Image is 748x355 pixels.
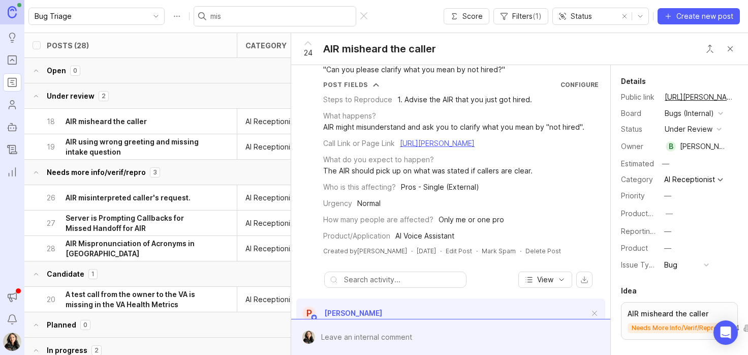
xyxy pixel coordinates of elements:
div: Only me or one pro [439,214,504,225]
p: 28 [46,244,55,254]
label: Priority [621,191,645,200]
p: AI Receptionist [245,142,296,152]
button: 26AIR misinterpreted caller's request. [46,185,208,210]
div: Bug [664,259,677,271]
a: [URL][PERSON_NAME] [400,139,475,147]
p: 2 [102,92,106,100]
button: Notifications [3,310,21,329]
p: 27 [46,218,55,228]
div: — [664,190,671,201]
img: Ysabelle Eugenio [3,333,21,351]
button: Announcements [3,288,21,306]
button: 19AIR using wrong greeting and missing intake question [46,134,208,159]
a: P[PERSON_NAME] [296,307,382,320]
div: Status [621,124,657,135]
span: Filters [512,11,542,21]
div: AI Receptionist [664,176,715,183]
div: B [666,141,676,152]
a: [URL][PERSON_NAME] [662,91,738,104]
div: Idea [621,285,637,297]
p: 1 [91,270,95,278]
div: Product/Application [323,230,390,242]
button: Create new post [658,8,740,24]
div: What do you expect to happen? [323,154,434,165]
button: 28AIR Mispronunciation of Acronyms in [GEOGRAPHIC_DATA] [46,236,208,261]
input: Bug Triage [35,11,147,22]
button: Close button [720,39,740,59]
span: [PERSON_NAME] [324,309,382,317]
button: ProductboardID [663,207,676,220]
div: Board [621,108,657,119]
div: P [302,307,316,320]
h6: AIR misheard the caller [66,116,147,127]
a: Reporting [3,163,21,181]
label: Product [621,244,648,252]
button: Roadmap options [169,8,185,24]
div: Category [621,174,657,185]
p: needs more info/verif/repro [632,324,718,332]
div: category [245,42,287,49]
span: 24 [304,47,313,58]
a: Roadmaps [3,73,21,92]
a: [DATE] [417,247,436,255]
a: Ideas [3,28,21,47]
button: 27Server is Prompting Callbacks for Missed Handoff for AIR [46,211,208,235]
div: Urgency [323,198,352,209]
a: Portal [3,51,21,69]
button: Score [444,8,489,24]
span: Status [571,11,592,22]
div: — [666,208,673,219]
button: 20A test call from the owner to the VA is missing in the VA Health Metrics [46,287,208,312]
img: Canny Home [8,6,17,18]
svg: prefix icon Group [558,12,567,20]
h6: AIR Mispronunciation of Acronyms in [GEOGRAPHIC_DATA] [66,239,208,259]
div: 1. Advise the AIR that you just got hired. [397,94,532,105]
button: 18AIR misheard the caller [46,109,208,134]
p: AI Receptionist [245,218,296,228]
div: AI Receptionist [245,193,296,203]
img: Ysabelle Eugenio [302,331,315,344]
div: Owner [621,141,657,152]
div: Bugs (Internal) [665,108,714,119]
button: Mark Spam [482,247,516,255]
div: Normal [357,198,381,209]
p: 3 [153,168,157,176]
p: AIR misheard the caller [628,309,731,319]
button: remove selection [617,9,632,23]
svg: toggle icon [632,12,648,20]
h6: AIR using wrong greeting and missing intake question [66,137,208,157]
input: Search... [210,11,352,22]
div: · [520,247,521,255]
div: Who is this affecting? [323,182,396,193]
div: How many people are affected? [323,214,433,225]
p: 26 [46,193,55,203]
div: Post Fields [323,80,368,89]
div: AI Voice Assistant [395,230,454,242]
button: Post Fields [323,80,379,89]
div: Details [621,75,646,87]
div: · [411,247,413,255]
div: What happens? [323,110,376,122]
p: AI Receptionist [245,116,296,127]
svg: toggle icon [148,12,164,20]
div: Delete Post [525,247,561,255]
p: 18 [46,116,55,127]
label: ProductboardID [621,209,675,218]
input: Search activity... [344,274,461,285]
div: Pros - Single (External) [401,182,479,193]
span: ( 1 ) [533,12,542,20]
div: · [476,247,478,255]
p: 0 [83,321,87,329]
div: — [659,157,672,170]
div: AIR might misunderstand and ask you to clarify what you mean by "not hired". [323,122,584,133]
div: — [664,226,671,237]
div: Posts (28) [47,42,89,49]
a: AIR misheard the callerneeds more info/verif/repro2413 [621,302,738,340]
div: Public link [621,92,657,103]
a: Configure [560,81,599,88]
a: Autopilot [3,118,21,136]
button: Filters(1) [493,8,548,24]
